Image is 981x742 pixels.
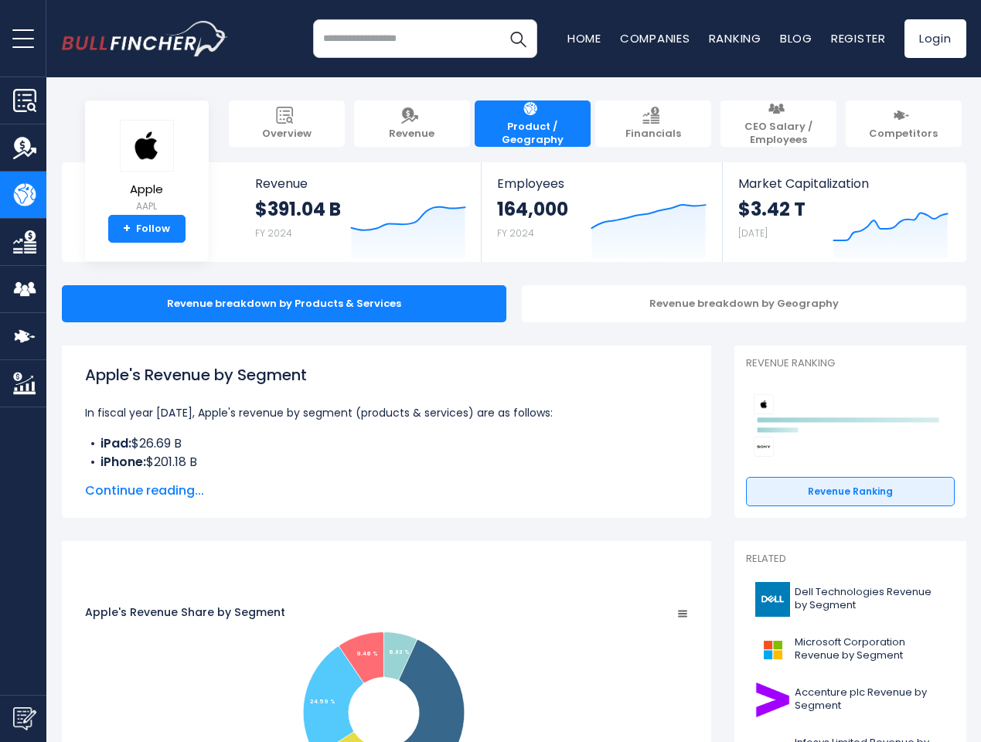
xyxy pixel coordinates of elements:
img: Sony Group Corporation competitors logo [754,437,774,457]
div: Revenue breakdown by Products & Services [62,285,506,322]
a: Register [831,30,886,46]
a: Accenture plc Revenue by Segment [746,679,955,721]
span: Market Capitalization [738,176,949,191]
button: Search [499,19,537,58]
b: iPhone: [100,453,146,471]
small: FY 2024 [255,226,292,240]
img: MSFT logo [755,632,790,667]
a: CEO Salary / Employees [720,100,836,147]
div: Revenue breakdown by Geography [522,285,966,322]
a: Dell Technologies Revenue by Segment [746,578,955,621]
a: Blog [780,30,812,46]
span: Accenture plc Revenue by Segment [795,686,945,713]
span: Revenue [255,176,466,191]
a: Apple AAPL [119,119,175,216]
p: Related [746,553,955,566]
a: Companies [620,30,690,46]
span: Apple [120,183,174,196]
span: Overview [262,128,312,141]
span: Revenue [389,128,434,141]
a: Employees 164,000 FY 2024 [482,162,722,262]
tspan: 6.83 % [388,648,409,655]
li: $201.18 B [85,453,688,471]
a: +Follow [108,215,186,243]
small: AAPL [120,199,174,213]
span: Microsoft Corporation Revenue by Segment [795,636,945,662]
span: Dell Technologies Revenue by Segment [795,586,945,612]
span: Financials [625,128,681,141]
a: Product / Geography [475,100,591,147]
img: Apple competitors logo [754,394,774,414]
a: Ranking [709,30,761,46]
a: Overview [229,100,345,147]
img: ACN logo [755,682,790,717]
p: In fiscal year [DATE], Apple's revenue by segment (products & services) are as follows: [85,403,688,422]
a: Revenue [354,100,470,147]
a: Revenue $391.04 B FY 2024 [240,162,482,262]
span: Continue reading... [85,482,688,500]
a: Market Capitalization $3.42 T [DATE] [723,162,964,262]
b: iPad: [100,434,131,452]
a: Microsoft Corporation Revenue by Segment [746,628,955,671]
a: Login [904,19,966,58]
h1: Apple's Revenue by Segment [85,363,688,386]
strong: $391.04 B [255,197,341,221]
span: Employees [497,176,707,191]
li: $26.69 B [85,434,688,453]
span: Product / Geography [482,121,583,147]
img: bullfincher logo [62,21,228,56]
tspan: Apple's Revenue Share by Segment [85,604,285,620]
tspan: 24.59 % [309,699,335,706]
small: FY 2024 [497,226,534,240]
p: Revenue Ranking [746,357,955,370]
strong: + [123,222,131,236]
span: CEO Salary / Employees [728,121,829,147]
span: Competitors [869,128,938,141]
tspan: 9.46 % [356,650,377,657]
img: DELL logo [755,582,790,617]
a: Home [567,30,601,46]
a: Financials [595,100,711,147]
small: [DATE] [738,226,768,240]
strong: $3.42 T [738,197,806,221]
strong: 164,000 [497,197,568,221]
a: Revenue Ranking [746,477,955,506]
a: Go to homepage [62,21,228,56]
a: Competitors [846,100,962,147]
